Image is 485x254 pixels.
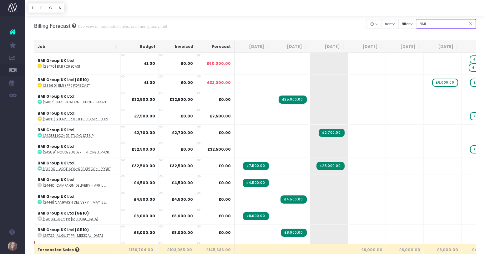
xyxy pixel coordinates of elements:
span: £60,000.00 [207,61,231,66]
strong: £0.00 [181,113,193,119]
span: Streamtime Invoice: ST6964 – BMI x LS - Campaign Delivery Budget for April 2025 [243,179,269,187]
span: £0.00 [219,130,231,136]
span: £0.00 [219,163,231,169]
strong: £8,000.00 [172,230,193,235]
strong: BMI Group UK Ltd [38,58,74,63]
abbr: [23660] BMI (PR) Forecast [43,83,90,88]
span: Streamtime Invoice: ST6951 – [24633] July PR retainer [243,212,269,220]
small: Overview of forecasted sales, cost and gross profit [76,23,167,29]
button: S [55,3,64,13]
th: Job: activate to sort column ascending [34,41,121,53]
td: : [34,124,121,141]
strong: £1.00 [144,80,155,85]
span: Streamtime Invoice: ST7026 – Campaign delivery - May '25 [280,195,306,204]
button: C [46,3,56,13]
strong: BMI Group UK Ltd [38,127,74,132]
button: F [37,3,46,13]
strong: £4,500.00 [172,180,193,185]
abbr: [24290] Large Non-Res Specs - Flat - Campaign Support [43,167,111,171]
button: filter [398,19,417,29]
th: Invoiced [159,41,196,53]
strong: BMI Group UK Ltd (GB10) [38,210,89,216]
span: wayahead Sales Forecast Item [432,79,458,87]
img: images/default_profile_image.png [8,241,17,251]
strong: BMI Group UK Ltd (GB10) [38,77,89,82]
span: £0.00 [219,97,231,102]
abbr: [24187] Specification - Pitched - Campaign Support [43,100,106,105]
th: Sep 25: activate to sort column ascending [310,41,348,53]
strong: £0.00 [181,80,193,85]
strong: £32,500.00 [132,147,155,152]
span: £32,500.00 [207,147,231,152]
strong: £8,000.00 [134,213,155,219]
button: T [28,3,37,13]
abbr: [24288] Looker Studio set up [43,133,93,138]
abbr: [24722] August PR retainer [43,233,103,238]
span: Streamtime Invoice: ST6978 – Large Non-Res Specs - Flat - Campaign Support [243,162,269,170]
strong: £8,000.00 [134,230,155,235]
td: : [34,91,121,107]
abbr: [24633] July PR retainer [43,217,98,221]
strong: £8,000.00 [172,213,193,219]
strong: £4,500.00 [172,197,193,202]
th: Forecast [196,41,235,53]
abbr: [24441] Campaign delivery - May '25 [43,200,107,205]
th: Dec 25: activate to sort column ascending [424,41,462,53]
strong: £4,500.00 [134,197,155,202]
span: £0.00 [219,197,231,202]
strong: BMI Group UK Ltd [38,194,74,199]
button: sort [381,19,399,29]
strong: £4,500.00 [134,180,155,185]
div: Vertical button group [28,3,64,13]
strong: £1.00 [144,61,155,66]
span: £7,500.00 [210,113,231,119]
strong: £32,500.00 [132,163,155,168]
strong: BMI Group UK Ltd (GB10) [38,227,89,232]
strong: BMI Group UK Ltd [38,111,74,116]
input: Search... [416,19,476,29]
span: £0.00 [219,230,231,236]
span: Streamtime Invoice: ST7039 – Specification - Pitched - Campaign Support [279,96,307,104]
td: : [34,224,121,241]
abbr: [24188] Solar - Pitched - Campaign Support [43,117,109,122]
strong: £2,700.00 [134,130,155,135]
strong: BMI Group UK Ltd [38,144,74,149]
td: : [34,208,121,224]
td: : [34,74,121,91]
th: Budget [121,41,159,53]
strong: BMI Group UK Ltd [38,160,74,166]
strong: £0.00 [181,61,193,66]
strong: £32,500.00 [169,163,193,168]
strong: £32,500.00 [132,97,155,102]
span: Billing Forecast [34,23,71,29]
strong: BMI Group UK Ltd [38,94,74,99]
span: £32,000.00 [207,80,231,86]
strong: BMI Group UK Ltd [38,177,74,182]
th: Jul 25: activate to sort column ascending [235,41,272,53]
strong: £2,700.00 [172,130,193,135]
span: Forecasted Sales [38,247,79,253]
span: Streamtime Invoice: ST6967 – [24722] August PR retainer [281,229,306,237]
th: Nov 25: activate to sort column ascending [386,41,424,53]
span: £0.00 [219,213,231,219]
abbr: [24289] Housebuilder - Pitched - Campaign Support [43,150,111,155]
abbr: [23470] BMI Forecast [43,64,80,69]
span: Streamtime Invoice: ST7104 – Large Non-Res Specs - Flat - Campaign Support [316,162,345,170]
strong: £0.00 [181,147,193,152]
th: Oct 25: activate to sort column ascending [348,41,386,53]
td: : [34,174,121,191]
td: : [34,141,121,158]
span: £0.00 [219,180,231,186]
td: : [34,53,121,74]
abbr: [24440] Campaign delivery - April '25 [43,183,106,188]
strong: £32,500.00 [169,97,193,102]
th: Aug 25: activate to sort column ascending [272,41,310,53]
span: Streamtime Invoice: ST7101 – Looker Studio set up [319,129,344,137]
td: : [34,158,121,174]
td: : [34,191,121,208]
td: : [34,108,121,124]
strong: £7,500.00 [134,113,155,119]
